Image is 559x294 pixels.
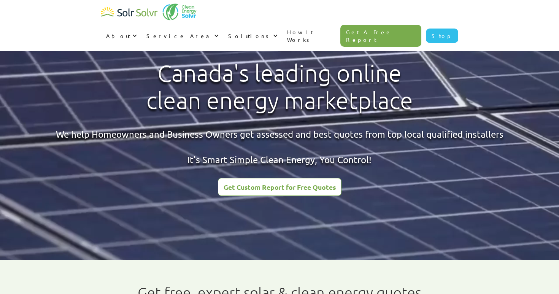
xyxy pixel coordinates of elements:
[228,32,271,40] div: Solutions
[223,24,282,47] div: Solutions
[426,29,458,43] a: Shop
[140,60,419,114] h1: Canada's leading online clean energy marketplace
[56,128,503,166] div: We help Homeowners and Business Owners get assessed and best quotes from top local qualified inst...
[106,32,130,40] div: About
[218,178,341,196] a: Get Custom Report for Free Quotes
[340,25,422,47] a: Get A Free Report
[146,32,212,40] div: Service Area
[141,24,223,47] div: Service Area
[224,184,336,191] div: Get Custom Report for Free Quotes
[101,24,141,47] div: About
[282,21,340,51] a: How It Works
